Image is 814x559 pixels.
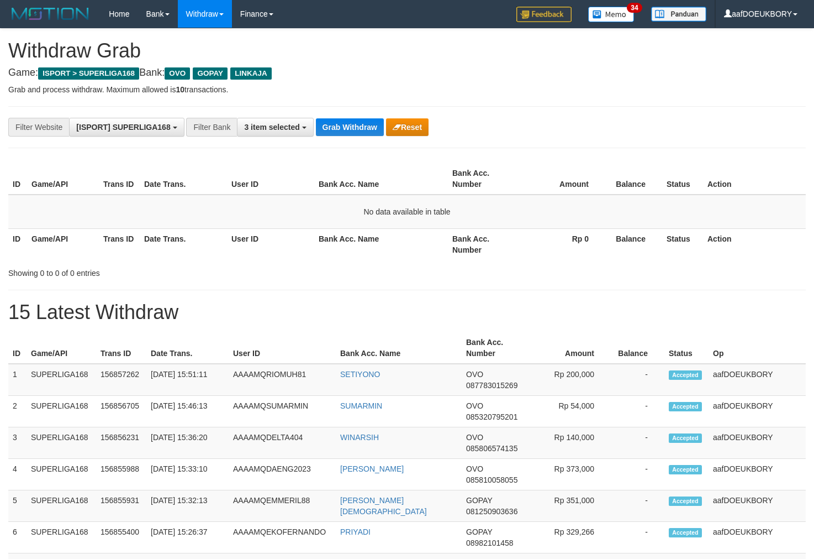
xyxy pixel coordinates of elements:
[611,522,664,553] td: -
[520,228,605,260] th: Rp 0
[530,459,611,490] td: Rp 373,000
[448,228,520,260] th: Bank Acc. Number
[530,332,611,364] th: Amount
[709,522,806,553] td: aafDOEUKBORY
[466,464,483,473] span: OVO
[709,332,806,364] th: Op
[314,163,448,195] th: Bank Acc. Name
[229,490,336,522] td: AAAAMQEMMERIL88
[193,67,228,80] span: GOPAY
[314,228,448,260] th: Bank Acc. Name
[96,522,146,553] td: 156855400
[466,401,483,410] span: OVO
[27,228,99,260] th: Game/API
[27,490,96,522] td: SUPERLIGA168
[237,118,313,137] button: 3 item selected
[340,401,382,410] a: SUMARMIN
[27,163,99,195] th: Game/API
[99,228,140,260] th: Trans ID
[611,332,664,364] th: Balance
[8,67,806,79] h4: Game: Bank:
[96,332,146,364] th: Trans ID
[27,396,96,427] td: SUPERLIGA168
[530,364,611,396] td: Rp 200,000
[611,490,664,522] td: -
[669,497,702,506] span: Accepted
[588,7,635,22] img: Button%20Memo.svg
[8,459,27,490] td: 4
[8,163,27,195] th: ID
[8,228,27,260] th: ID
[336,332,462,364] th: Bank Acc. Name
[8,6,92,22] img: MOTION_logo.png
[229,427,336,459] td: AAAAMQDELTA404
[611,459,664,490] td: -
[27,459,96,490] td: SUPERLIGA168
[69,118,184,137] button: [ISPORT] SUPERLIGA168
[530,396,611,427] td: Rp 54,000
[664,332,709,364] th: Status
[96,364,146,396] td: 156857262
[703,228,806,260] th: Action
[8,40,806,62] h1: Withdraw Grab
[96,427,146,459] td: 156856231
[140,163,227,195] th: Date Trans.
[703,163,806,195] th: Action
[530,427,611,459] td: Rp 140,000
[340,370,380,379] a: SETIYONO
[27,522,96,553] td: SUPERLIGA168
[186,118,237,137] div: Filter Bank
[709,396,806,427] td: aafDOEUKBORY
[709,490,806,522] td: aafDOEUKBORY
[8,332,27,364] th: ID
[8,522,27,553] td: 6
[340,496,427,516] a: [PERSON_NAME][DEMOGRAPHIC_DATA]
[140,228,227,260] th: Date Trans.
[340,464,404,473] a: [PERSON_NAME]
[466,539,514,547] span: Copy 08982101458 to clipboard
[96,396,146,427] td: 156856705
[229,396,336,427] td: AAAAMQSUMARMIN
[27,332,96,364] th: Game/API
[605,163,662,195] th: Balance
[520,163,605,195] th: Amount
[340,527,371,536] a: PRIYADI
[8,263,331,279] div: Showing 0 to 0 of 0 entries
[227,228,314,260] th: User ID
[176,85,184,94] strong: 10
[448,163,520,195] th: Bank Acc. Number
[466,381,517,390] span: Copy 087783015269 to clipboard
[146,427,229,459] td: [DATE] 15:36:20
[8,396,27,427] td: 2
[466,412,517,421] span: Copy 085320795201 to clipboard
[651,7,706,22] img: panduan.png
[230,67,272,80] span: LINKAJA
[669,528,702,537] span: Accepted
[146,396,229,427] td: [DATE] 15:46:13
[99,163,140,195] th: Trans ID
[146,332,229,364] th: Date Trans.
[8,427,27,459] td: 3
[27,427,96,459] td: SUPERLIGA168
[96,459,146,490] td: 156855988
[605,228,662,260] th: Balance
[8,84,806,95] p: Grab and process withdraw. Maximum allowed is transactions.
[229,522,336,553] td: AAAAMQEKOFERNANDO
[462,332,530,364] th: Bank Acc. Number
[27,364,96,396] td: SUPERLIGA168
[669,370,702,380] span: Accepted
[340,433,379,442] a: WINARSIH
[8,490,27,522] td: 5
[530,490,611,522] td: Rp 351,000
[96,490,146,522] td: 156855931
[38,67,139,80] span: ISPORT > SUPERLIGA168
[76,123,170,132] span: [ISPORT] SUPERLIGA168
[662,163,703,195] th: Status
[466,527,492,536] span: GOPAY
[8,118,69,137] div: Filter Website
[229,364,336,396] td: AAAAMQRIOMUH81
[669,402,702,411] span: Accepted
[530,522,611,553] td: Rp 329,266
[146,459,229,490] td: [DATE] 15:33:10
[669,433,702,443] span: Accepted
